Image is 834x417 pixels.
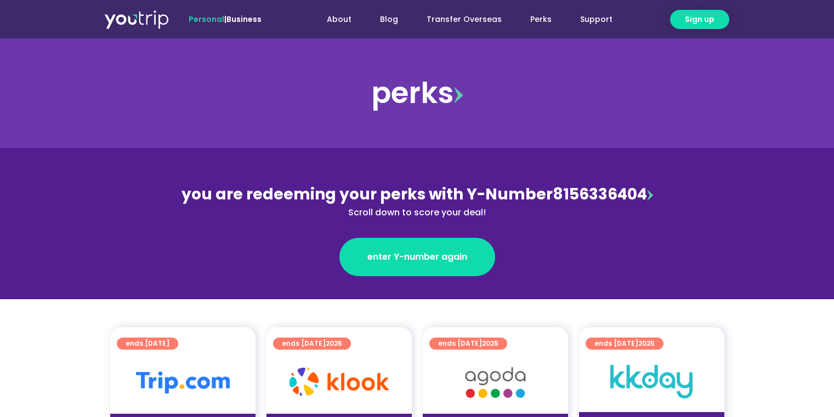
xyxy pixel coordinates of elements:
[638,339,655,348] span: 2025
[179,206,655,219] div: Scroll down to score your deal!
[516,9,566,30] a: Perks
[566,9,627,30] a: Support
[429,338,507,350] a: ends [DATE]2025
[412,9,516,30] a: Transfer Overseas
[594,338,655,350] span: ends [DATE]
[181,184,553,205] span: you are redeeming your perks with Y-Number
[282,338,342,350] span: ends [DATE]
[438,338,498,350] span: ends [DATE]
[685,14,714,25] span: Sign up
[367,250,467,264] span: enter Y-number again
[189,14,262,25] span: |
[326,339,342,348] span: 2025
[126,338,169,350] span: ends [DATE]
[313,9,366,30] a: About
[117,338,178,350] a: ends [DATE]
[273,338,351,350] a: ends [DATE]2025
[339,238,495,276] a: enter Y-number again
[482,339,498,348] span: 2025
[226,14,262,25] a: Business
[291,9,627,30] nav: Menu
[670,10,729,29] a: Sign up
[586,338,663,350] a: ends [DATE]2025
[179,183,655,219] div: 8156336404
[189,14,224,25] span: Personal
[366,9,412,30] a: Blog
